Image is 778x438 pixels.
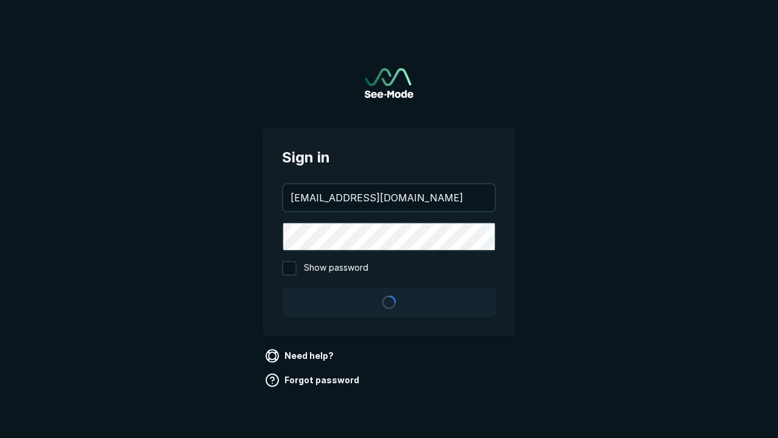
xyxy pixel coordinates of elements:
a: Go to sign in [365,68,413,98]
span: Show password [304,261,368,276]
a: Need help? [263,346,339,366]
input: your@email.com [283,184,495,211]
span: Sign in [282,147,496,169]
a: Forgot password [263,370,364,390]
img: See-Mode Logo [365,68,413,98]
